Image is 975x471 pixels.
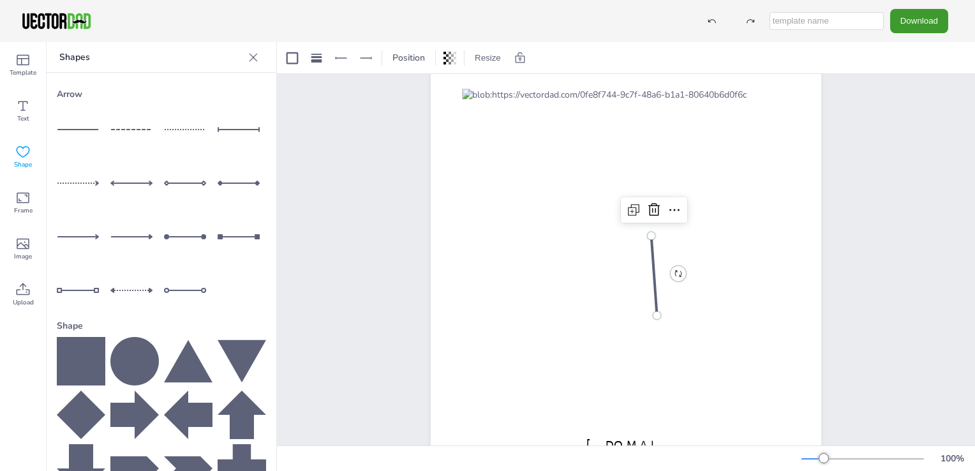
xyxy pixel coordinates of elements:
div: Arrow [57,83,266,105]
span: Template [10,68,36,78]
span: Upload [13,297,34,308]
p: Shapes [59,42,243,73]
span: Frame [14,206,33,216]
span: Image [14,251,32,262]
input: template name [770,12,884,30]
span: Position [390,52,428,64]
span: Shape [14,160,32,170]
div: Shape [57,315,266,337]
button: Resize [470,48,506,68]
img: VectorDad-1.png [20,11,93,31]
span: Text [17,114,29,124]
button: Download [890,9,948,33]
div: 100 % [937,452,967,465]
